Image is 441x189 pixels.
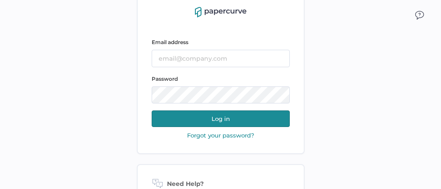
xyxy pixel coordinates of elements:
span: Password [152,76,178,82]
button: Log in [152,110,290,127]
button: Forgot your password? [184,131,257,139]
img: papercurve-logo-colour.7244d18c.svg [195,7,247,17]
span: Email address [152,39,188,45]
input: email@company.com [152,50,290,67]
img: icon_chat.2bd11823.svg [415,11,424,20]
